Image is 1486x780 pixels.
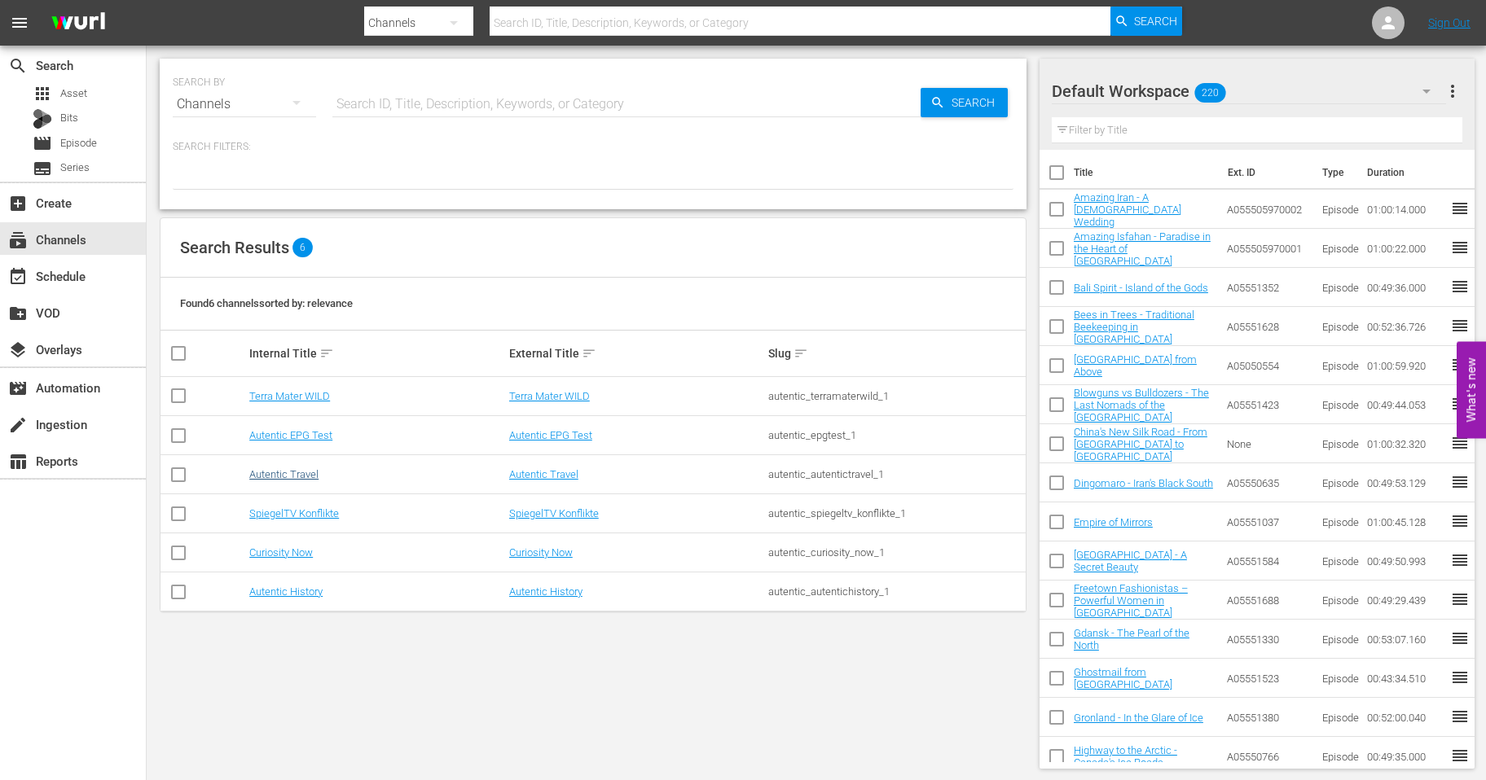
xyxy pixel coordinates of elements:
[768,546,1023,559] div: autentic_curiosity_now_1
[1361,385,1450,424] td: 00:49:44.053
[60,135,97,151] span: Episode
[945,88,1008,117] span: Search
[60,110,78,126] span: Bits
[1316,737,1361,776] td: Episode
[1361,502,1450,541] td: 01:00:45.128
[1316,268,1361,307] td: Episode
[1074,582,1188,619] a: Freetown Fashionistas – Powerful Women in [GEOGRAPHIC_DATA]
[1074,387,1209,423] a: Blowguns vs Bulldozers - The Last Nomads of the [GEOGRAPHIC_DATA]
[1316,424,1361,463] td: Episode
[1450,472,1470,492] span: reorder
[1220,385,1317,424] td: A05551423
[8,194,28,213] span: Create
[1361,424,1450,463] td: 01:00:32.320
[768,429,1023,441] div: autentic_epgtest_1
[1443,72,1462,111] button: more_vert
[1220,424,1317,463] td: None
[1134,7,1177,36] span: Search
[1220,190,1317,229] td: A055505970002
[1220,541,1317,581] td: A05551584
[180,297,353,309] span: Found 6 channels sorted by: relevance
[1450,550,1470,570] span: reorder
[8,340,28,360] span: Overlays
[249,468,319,480] a: Autentic Travel
[1074,477,1213,489] a: Dingomaro - Iran's Black South
[319,346,334,361] span: sort
[1074,150,1218,195] th: Title
[1450,394,1470,414] span: reorder
[1361,307,1450,346] td: 00:52:36.726
[1316,463,1361,502] td: Episode
[1361,620,1450,659] td: 00:53:07.160
[1194,76,1225,110] span: 220
[8,267,28,287] span: Schedule
[249,344,504,363] div: Internal Title
[768,585,1023,598] div: autentic_autentichistory_1
[1074,353,1197,378] a: [GEOGRAPHIC_DATA] from Above
[768,390,1023,402] div: autentic_terramaterwild_1
[1316,190,1361,229] td: Episode
[1450,316,1470,335] span: reorder
[582,346,596,361] span: sort
[1220,502,1317,541] td: A05551037
[33,159,52,178] span: Series
[1361,541,1450,581] td: 00:49:50.993
[1074,744,1177,769] a: Highway to the Arctic - Canada's Ice Roads
[1450,199,1470,218] span: reorder
[1450,433,1470,453] span: reorder
[1074,230,1211,267] a: Amazing Isfahan - Paradise in the Heart of [GEOGRAPHIC_DATA]
[1361,581,1450,620] td: 00:49:29.439
[1450,355,1470,375] span: reorder
[509,429,592,441] a: Autentic EPG Test
[1220,463,1317,502] td: A05550635
[8,379,28,398] span: Automation
[1316,502,1361,541] td: Episode
[509,507,599,519] a: SpiegelTV Konflikte
[8,304,28,323] span: VOD
[60,85,87,102] span: Asset
[1074,627,1189,651] a: Gdansk - The Pearl of the North
[1450,511,1470,531] span: reorder
[1074,309,1194,345] a: Bees in Trees - Traditional Beekeeping in [GEOGRAPHIC_DATA]
[33,84,52,103] span: Asset
[8,56,28,76] span: Search
[1450,707,1470,726] span: reorder
[180,238,289,257] span: Search Results
[60,160,90,176] span: Series
[1312,150,1357,195] th: Type
[173,140,1013,154] p: Search Filters:
[1074,712,1203,724] a: Gronland - In the Glare of Ice
[1316,385,1361,424] td: Episode
[1316,620,1361,659] td: Episode
[509,390,590,402] a: Terra Mater WILD
[292,238,313,257] span: 6
[921,88,1008,117] button: Search
[1316,229,1361,268] td: Episode
[1361,346,1450,385] td: 01:00:59.920
[10,13,29,33] span: menu
[1361,229,1450,268] td: 01:00:22.000
[249,507,339,519] a: SpiegelTV Konflikte
[768,468,1023,480] div: autentic_autentictravel_1
[1450,589,1470,609] span: reorder
[1361,268,1450,307] td: 00:49:36.000
[1361,463,1450,502] td: 00:49:53.129
[39,4,117,42] img: ans4CAIJ8jUAAAAAAAAAAAAAAAAAAAAAAAAgQb4GAAAAAAAAAAAAAAAAAAAAAAAAJMjXAAAAAAAAAAAAAAAAAAAAAAAAgAT5G...
[1316,541,1361,581] td: Episode
[1074,282,1208,294] a: Bali Spirit - Island of the Gods
[1357,150,1455,195] th: Duration
[1220,268,1317,307] td: A05551352
[794,346,808,361] span: sort
[33,109,52,129] div: Bits
[1428,16,1471,29] a: Sign Out
[1220,659,1317,698] td: A05551523
[8,415,28,435] span: Ingestion
[249,429,332,441] a: Autentic EPG Test
[1220,698,1317,737] td: A05551380
[8,452,28,471] span: Reports
[1316,307,1361,346] td: Episode
[509,546,573,559] a: Curiosity Now
[8,230,28,250] span: Channels
[173,81,316,127] div: Channels
[1074,666,1172,690] a: Ghostmail from [GEOGRAPHIC_DATA]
